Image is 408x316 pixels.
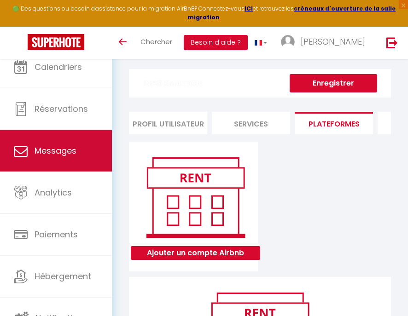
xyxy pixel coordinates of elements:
button: Enregistrer [290,74,377,92]
span: Calendriers [35,61,82,73]
span: Chercher [140,37,172,46]
span: Messages [35,145,76,156]
h3: INFORMATION [129,69,391,98]
button: Ouvrir le widget de chat LiveChat [7,4,35,31]
a: créneaux d'ouverture de la salle migration [187,5,396,21]
img: ... [281,35,295,49]
img: logout [386,37,398,48]
img: rent.png [137,153,254,241]
li: Profil Utilisateur [129,112,207,134]
button: Ajouter un compte Airbnb [131,246,260,260]
li: Plateformes [295,112,373,134]
a: ... [PERSON_NAME] [274,27,377,59]
li: Services [212,112,290,134]
span: Paiements [35,229,78,240]
span: [PERSON_NAME] [301,36,365,47]
a: ICI [245,5,253,12]
span: Réservations [35,103,88,115]
a: Chercher [134,27,179,59]
span: Hébergement [35,270,91,282]
span: Analytics [35,187,72,198]
img: Super Booking [28,34,84,50]
button: Besoin d'aide ? [184,35,248,51]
